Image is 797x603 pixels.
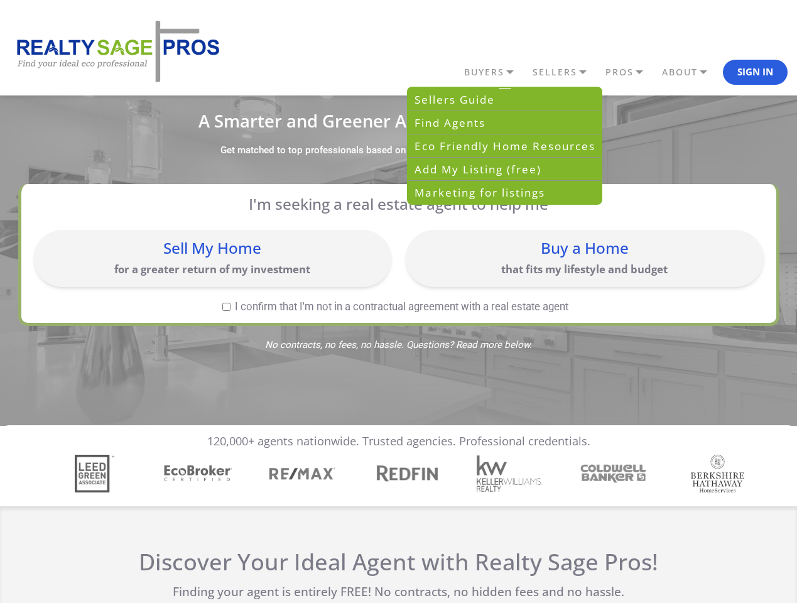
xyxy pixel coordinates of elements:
p: for a greater return of my investment [40,262,385,276]
a: Marketing for listings [408,181,601,204]
a: Find Agents [408,111,601,134]
p: 120,000+ agents nationwide. Trusted agencies. Professional credentials. [207,435,590,448]
a: SELLERS [529,62,602,83]
label: Get matched to top professionals based on your unique real estate needs [220,144,533,157]
span: No contracts, no fees, no hassle. Questions? Read more below. [18,340,779,350]
h1: A Smarter and Greener Approach to Real Estate. [18,112,779,129]
div: Sell My Home [40,241,385,256]
div: 1 / 7 [65,455,133,492]
input: I confirm that I'm not in a contractual agreement with a real estate agent [222,303,230,311]
div: 3 / 7 [273,455,340,492]
a: ABOUT [659,62,723,83]
img: REALTY SAGE PROS [9,19,223,84]
img: Sponsor Logo: Berkshire Hathaway [691,455,745,492]
img: Sponsor Logo: Remax [268,455,335,492]
p: that fits my lifestyle and budget [412,262,757,276]
a: Eco Friendly Home Resources [408,134,601,158]
div: BUYERS [407,87,602,205]
label: I confirm that I'm not in a contractual agreement with a real estate agent [34,301,757,312]
div: 6 / 7 [585,462,652,486]
a: Add My Listing (free) [408,158,601,181]
button: Sign In [723,60,788,85]
img: Sponsor Logo: Coldwell Banker [578,462,650,486]
p: I'm seeking a real estate agent to help me [50,195,747,213]
p: Finding your agent is entirely FREE! No contracts, no hidden fees and no hassle. [136,585,661,599]
a: Sellers Guide [408,88,601,111]
a: BUYERS [461,62,529,83]
img: Sponsor Logo: Leed Green Associate [75,455,114,492]
div: 5 / 7 [481,455,548,492]
a: PROS [602,62,659,83]
img: Sponsor Logo: Keller Williams Realty [476,455,543,492]
img: Sponsor Logo: Redfin [370,462,442,485]
h2: Discover Your Ideal Agent with Realty Sage Pros! [136,548,661,575]
div: 4 / 7 [377,462,444,485]
div: 7 / 7 [688,455,756,492]
div: Buy a Home [412,241,757,256]
img: Sponsor Logo: Ecobroker [162,463,234,484]
div: 2 / 7 [170,463,237,484]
